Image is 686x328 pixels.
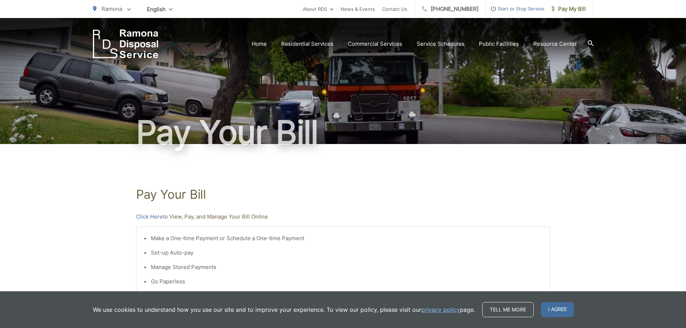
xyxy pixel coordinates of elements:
[102,5,122,12] span: Ramona
[136,212,163,221] a: Click Here
[151,234,543,243] li: Make a One-time Payment or Schedule a One-time Payment
[151,263,543,271] li: Manage Stored Payments
[541,302,574,317] span: I agree
[142,3,178,15] span: English
[136,187,550,202] h1: Pay Your Bill
[421,305,460,314] a: privacy policy
[303,5,333,13] a: About RDS
[151,248,543,257] li: Set-up Auto-pay
[93,114,593,150] h1: Pay Your Bill
[348,40,402,48] a: Commercial Services
[281,40,333,48] a: Residential Services
[93,30,158,58] a: EDCD logo. Return to the homepage.
[341,5,375,13] a: News & Events
[382,5,407,13] a: Contact Us
[417,40,465,48] a: Service Schedules
[479,40,519,48] a: Public Facilities
[136,212,550,221] p: to View, Pay, and Manage Your Bill Online
[151,277,543,286] li: Go Paperless
[533,40,577,48] a: Resource Center
[482,302,534,317] a: Tell me more
[93,305,475,314] p: We use cookies to understand how you use our site and to improve your experience. To view our pol...
[552,5,586,13] span: Pay My Bill
[252,40,267,48] a: Home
